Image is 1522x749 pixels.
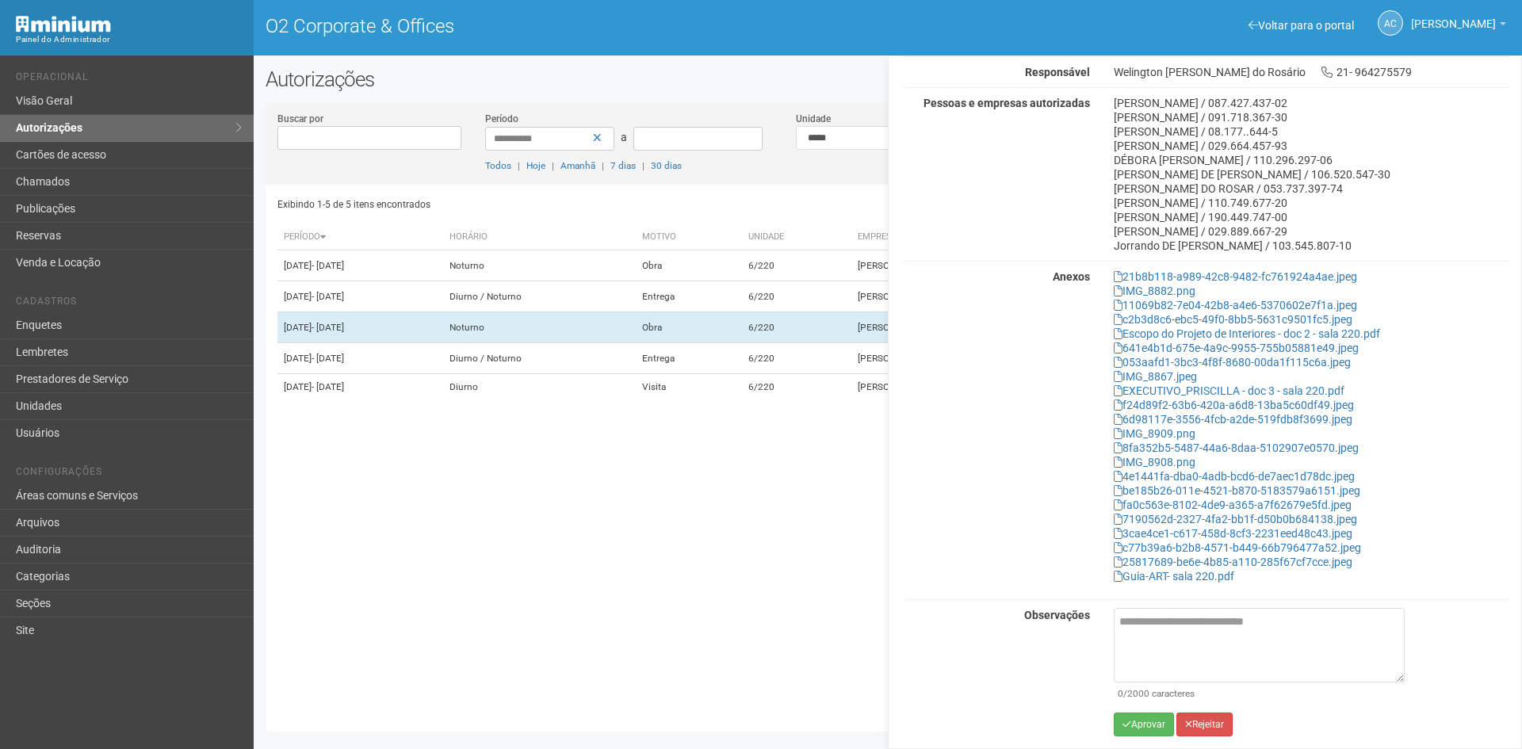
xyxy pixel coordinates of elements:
[443,374,636,401] td: Diurno
[1114,153,1509,167] div: DÉBORA [PERSON_NAME] / 110.296.297-06
[1114,285,1195,297] a: IMG_8882.png
[851,250,1040,281] td: [PERSON_NAME]
[16,32,242,47] div: Painel do Administrador
[1102,65,1521,79] div: Welington [PERSON_NAME] do Rosário 21- 964275579
[636,312,742,343] td: Obra
[851,224,1040,250] th: Empresa
[1114,270,1357,283] a: 21b8b118-a989-42c8-9482-fc761924a4ae.jpeg
[1114,441,1359,454] a: 8fa352b5-5487-44a6-8daa-5102907e0570.jpeg
[277,312,443,343] td: [DATE]
[636,281,742,312] td: Entrega
[742,374,851,401] td: 6/220
[1114,413,1352,426] a: 6d98117e-3556-4fcb-a2de-519fdb8f3699.jpeg
[1114,556,1352,568] a: 25817689-be6e-4b85-a110-285f67cf7cce.jpeg
[1118,686,1401,701] div: /2000 caracteres
[742,224,851,250] th: Unidade
[1114,527,1352,540] a: 3cae4ce1-c617-458d-8cf3-2231eed48c43.jpeg
[621,131,627,143] span: a
[1114,427,1195,440] a: IMG_8909.png
[443,224,636,250] th: Horário
[851,281,1040,312] td: [PERSON_NAME]
[443,281,636,312] td: Diurno / Noturno
[1114,299,1357,311] a: 11069b82-7e04-42b8-a4e6-5370602e7f1a.jpeg
[443,250,636,281] td: Noturno
[277,112,323,126] label: Buscar por
[1249,19,1354,32] a: Voltar para o portal
[1114,470,1355,483] a: 4e1441fa-dba0-4adb-bcd6-de7aec1d78dc.jpeg
[1176,713,1233,736] button: Rejeitar
[485,160,511,171] a: Todos
[16,71,242,88] li: Operacional
[1411,20,1506,32] a: [PERSON_NAME]
[1114,182,1509,196] div: [PERSON_NAME] DO ROSAR / 053.737.397-74
[642,160,644,171] span: |
[312,260,344,271] span: - [DATE]
[742,281,851,312] td: 6/220
[266,67,1510,91] h2: Autorizações
[1114,513,1357,525] a: 7190562d-2327-4fa2-bb1f-d50b0b684138.jpeg
[1114,167,1509,182] div: [PERSON_NAME] DE [PERSON_NAME] / 106.520.547-30
[1118,688,1123,699] span: 0
[312,291,344,302] span: - [DATE]
[636,250,742,281] td: Obra
[851,312,1040,343] td: [PERSON_NAME]
[277,343,443,374] td: [DATE]
[1053,270,1090,283] strong: Anexos
[1114,96,1509,110] div: [PERSON_NAME] / 087.427.437-02
[742,343,851,374] td: 6/220
[636,374,742,401] td: Visita
[277,224,443,250] th: Período
[636,224,742,250] th: Motivo
[1114,713,1174,736] button: Aprovar
[312,353,344,364] span: - [DATE]
[443,312,636,343] td: Noturno
[16,16,111,32] img: Minium
[1114,570,1234,583] a: Guia-ART- sala 220.pdf
[1114,239,1509,253] div: Jorrando DE [PERSON_NAME] / 103.545.807-10
[526,160,545,171] a: Hoje
[851,343,1040,374] td: [PERSON_NAME]
[651,160,682,171] a: 30 dias
[1114,124,1509,139] div: [PERSON_NAME] / 08.177..644-5
[636,343,742,374] td: Entrega
[1025,66,1090,78] strong: Responsável
[1114,342,1359,354] a: 641e4b1d-675e-4a9c-9955-755b05881e49.jpeg
[924,97,1090,109] strong: Pessoas e empresas autorizadas
[1114,139,1509,153] div: [PERSON_NAME] / 029.664.457-93
[1114,224,1509,239] div: [PERSON_NAME] / 029.889.667-29
[443,343,636,374] td: Diurno / Noturno
[1114,370,1197,383] a: IMG_8867.jpeg
[552,160,554,171] span: |
[1114,456,1195,468] a: IMG_8908.png
[610,160,636,171] a: 7 dias
[1114,110,1509,124] div: [PERSON_NAME] / 091.718.367-30
[16,466,242,483] li: Configurações
[16,296,242,312] li: Cadastros
[1411,2,1496,30] span: Ana Carla de Carvalho Silva
[1114,313,1352,326] a: c2b3d8c6-ebc5-49f0-8bb5-5631c9501fc5.jpeg
[485,112,518,126] label: Período
[518,160,520,171] span: |
[1114,499,1352,511] a: fa0c563e-8102-4de9-a365-a7f62679e5fd.jpeg
[1114,196,1509,210] div: [PERSON_NAME] / 110.749.677-20
[1114,210,1509,224] div: [PERSON_NAME] / 190.449.747-00
[602,160,604,171] span: |
[1114,384,1344,397] a: EXECUTIVO_PRISCILLA - doc 3 - sala 220.pdf
[1114,327,1380,340] a: Escopo do Projeto de Interiores - doc 2 - sala 220.pdf
[312,381,344,392] span: - [DATE]
[312,322,344,333] span: - [DATE]
[1378,10,1403,36] a: AC
[277,281,443,312] td: [DATE]
[796,112,831,126] label: Unidade
[277,250,443,281] td: [DATE]
[1114,541,1361,554] a: c77b39a6-b2b8-4571-b449-66b796477a52.jpeg
[1114,356,1351,369] a: 053aafd1-3bc3-4f8f-8680-00da1f115c6a.jpeg
[277,193,883,216] div: Exibindo 1-5 de 5 itens encontrados
[1114,399,1354,411] a: f24d89f2-63b6-420a-a6d8-13ba5c60df49.jpeg
[266,16,876,36] h1: O2 Corporate & Offices
[277,374,443,401] td: [DATE]
[742,312,851,343] td: 6/220
[1114,484,1360,497] a: be185b26-011e-4521-b870-5183579a6151.jpeg
[742,250,851,281] td: 6/220
[1024,609,1090,621] strong: Observações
